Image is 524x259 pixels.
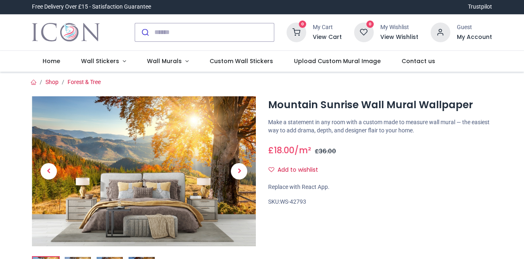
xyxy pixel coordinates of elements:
[32,119,65,224] a: Previous
[280,198,306,205] span: WS-42793
[268,118,492,134] p: Make a statement in any room with a custom made to measure wall mural — the easiest way to add dr...
[319,147,336,155] span: 36.00
[313,23,342,32] div: My Cart
[366,20,374,28] sup: 0
[32,21,99,44] a: Logo of Icon Wall Stickers
[222,119,256,224] a: Next
[268,183,492,191] div: Replace with React App.
[71,51,137,72] a: Wall Stickers
[135,23,154,41] button: Submit
[81,57,119,65] span: Wall Stickers
[268,198,492,206] div: SKU:
[32,21,99,44] img: Icon Wall Stickers
[354,28,374,35] a: 0
[41,163,57,179] span: Previous
[269,167,274,173] i: Add to wishlist
[380,33,418,41] a: View Wishlist
[274,144,294,156] span: 18.00
[313,33,342,41] a: View Cart
[210,57,273,65] span: Custom Wall Stickers
[268,98,492,112] h1: Mountain Sunrise Wall Mural Wallpaper
[68,79,101,85] a: Forest & Tree
[32,3,151,11] div: Free Delivery Over £15 - Satisfaction Guarantee
[45,79,59,85] a: Shop
[299,20,307,28] sup: 0
[136,51,199,72] a: Wall Murals
[287,28,306,35] a: 0
[380,23,418,32] div: My Wishlist
[231,163,247,179] span: Next
[268,144,294,156] span: £
[32,96,256,246] img: Mountain Sunrise Wall Mural Wallpaper
[268,163,325,177] button: Add to wishlistAdd to wishlist
[315,147,336,155] span: £
[468,3,492,11] a: Trustpilot
[294,144,311,156] span: /m²
[457,23,492,32] div: Guest
[294,57,381,65] span: Upload Custom Mural Image
[457,33,492,41] a: My Account
[147,57,182,65] span: Wall Murals
[43,57,60,65] span: Home
[402,57,435,65] span: Contact us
